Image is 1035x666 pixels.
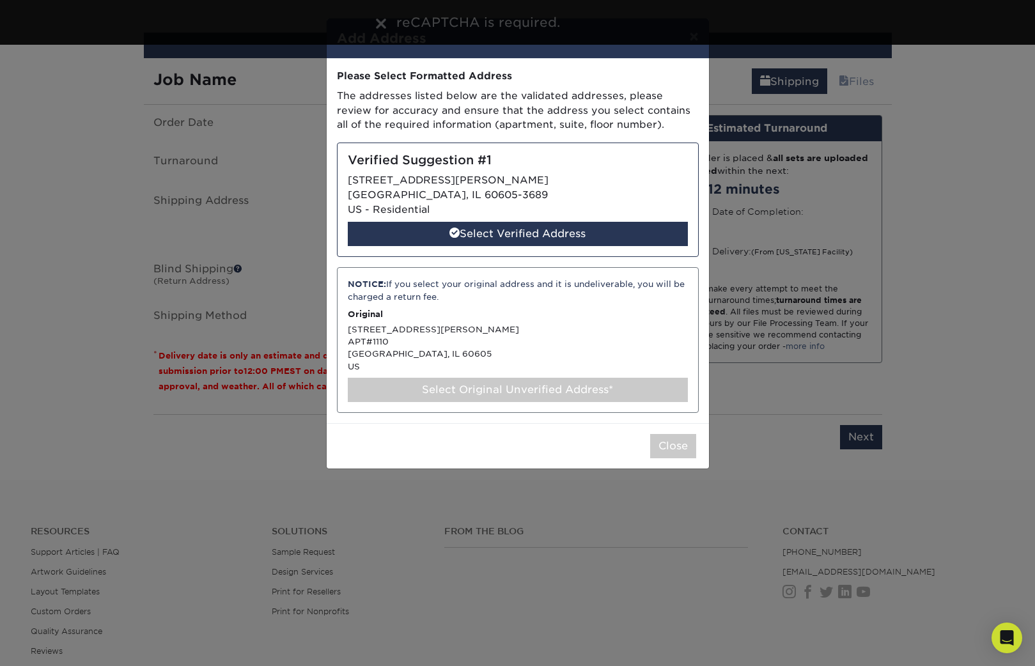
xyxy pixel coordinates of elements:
[337,267,699,413] div: [STREET_ADDRESS][PERSON_NAME] APT#1110 [GEOGRAPHIC_DATA], IL 60605 US
[348,222,688,246] div: Select Verified Address
[650,434,696,458] button: Close
[348,153,688,168] h5: Verified Suggestion #1
[337,89,699,132] p: The addresses listed below are the validated addresses, please review for accuracy and ensure tha...
[337,143,699,257] div: [STREET_ADDRESS][PERSON_NAME] [GEOGRAPHIC_DATA], IL 60605-3689 US - Residential
[396,15,560,30] span: reCAPTCHA is required.
[337,69,699,84] div: Please Select Formatted Address
[992,623,1022,653] div: Open Intercom Messenger
[348,278,688,303] div: If you select your original address and it is undeliverable, you will be charged a return fee.
[348,308,688,320] p: Original
[348,279,386,289] strong: NOTICE:
[348,378,688,402] div: Select Original Unverified Address*
[376,19,386,29] img: close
